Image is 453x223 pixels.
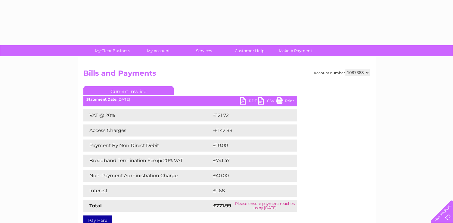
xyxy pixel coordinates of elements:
[225,45,275,56] a: Customer Help
[276,97,294,106] a: Print
[83,86,174,95] a: Current Invoice
[258,97,276,106] a: CSV
[88,45,137,56] a: My Clear Business
[89,203,102,209] strong: Total
[233,200,297,212] td: Please ensure payment reaches us by [DATE]
[86,97,117,102] b: Statement Date:
[240,97,258,106] a: PDF
[83,109,212,121] td: VAT @ 20%
[83,97,297,102] div: [DATE]
[212,140,285,152] td: £10.00
[83,170,212,182] td: Non-Payment Administration Charge
[271,45,320,56] a: Make A Payment
[314,69,370,76] div: Account number
[83,124,212,137] td: Access Charges
[83,185,212,197] td: Interest
[83,69,370,80] h2: Bills and Payments
[83,155,212,167] td: Broadband Termination Fee @ 20% VAT
[179,45,229,56] a: Services
[212,109,285,121] td: £121.72
[212,124,287,137] td: -£142.88
[212,155,286,167] td: £741.47
[133,45,183,56] a: My Account
[212,185,283,197] td: £1.68
[213,203,231,209] strong: £771.99
[83,140,212,152] td: Payment By Non Direct Debit
[212,170,285,182] td: £40.00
